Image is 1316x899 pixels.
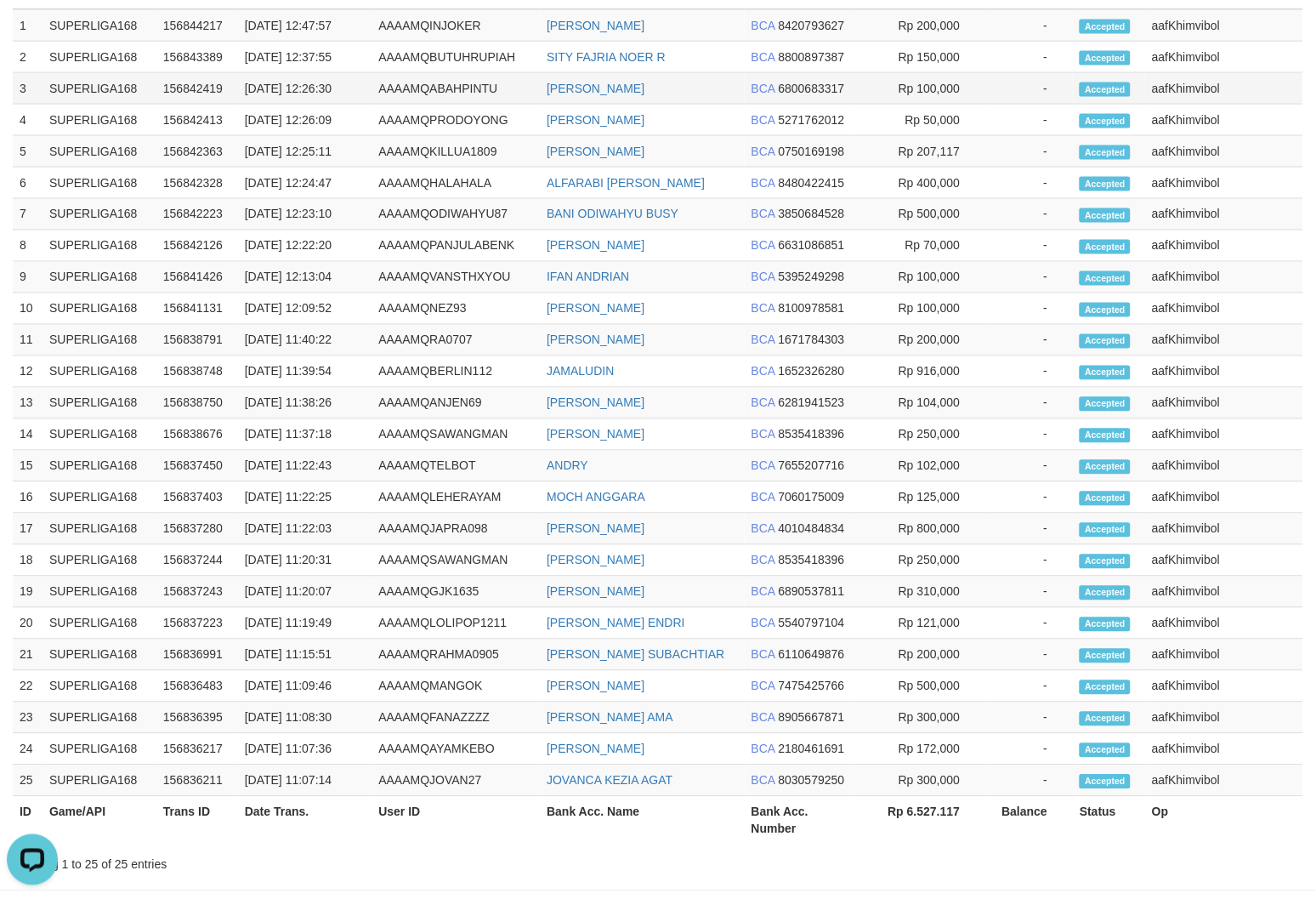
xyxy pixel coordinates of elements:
[43,734,156,765] td: SUPERLIGA168
[1145,514,1303,545] td: aafKhimvibol
[779,176,845,190] span: Copy 8480422415 to clipboard
[547,145,644,158] a: [PERSON_NAME]
[752,522,775,536] span: BCA
[156,199,238,230] td: 156842223
[1080,366,1131,380] span: Accepted
[855,765,986,797] td: Rp 300,000
[752,365,775,378] span: BCA
[855,419,986,451] td: Rp 250,000
[855,293,986,325] td: Rp 100,000
[855,9,986,42] td: Rp 200,000
[372,262,540,293] td: AAAAMQVANSTHXYOU
[372,293,540,325] td: AAAAMQNEZ93
[372,734,540,765] td: AAAAMQAYAMKEBO
[985,577,1073,608] td: -
[238,168,372,199] td: [DATE] 12:24:47
[855,577,986,608] td: Rp 310,000
[156,451,238,482] td: 156837450
[238,451,372,482] td: [DATE] 11:22:43
[985,230,1073,262] td: -
[238,73,372,105] td: [DATE] 12:26:30
[43,9,156,42] td: SUPERLIGA168
[752,208,775,221] span: BCA
[779,743,845,756] span: Copy 2180461691 to clipboard
[1080,492,1131,506] span: Accepted
[1145,262,1303,293] td: aafKhimvibol
[238,608,372,640] td: [DATE] 11:19:49
[855,230,986,262] td: Rp 70,000
[1145,577,1303,608] td: aafKhimvibol
[752,711,775,725] span: BCA
[547,648,724,662] a: [PERSON_NAME] SUBACHTIAR
[13,671,43,703] td: 22
[238,105,372,136] td: [DATE] 12:26:09
[985,105,1073,136] td: -
[43,105,156,136] td: SUPERLIGA168
[547,459,588,473] a: ANDRY
[43,514,156,545] td: SUPERLIGA168
[372,356,540,388] td: AAAAMQBERLIN112
[547,113,644,127] a: [PERSON_NAME]
[13,419,43,451] td: 14
[752,176,775,190] span: BCA
[372,42,540,73] td: AAAAMQBUTUHRUPIAH
[547,365,614,378] a: JAMALUDIN
[1080,334,1131,349] span: Accepted
[238,577,372,608] td: [DATE] 11:20:07
[779,585,845,599] span: Copy 6890537811 to clipboard
[372,671,540,703] td: AAAAMQMANGOK
[13,514,43,545] td: 17
[752,333,775,347] span: BCA
[238,262,372,293] td: [DATE] 12:13:04
[1145,640,1303,671] td: aafKhimvibol
[1145,325,1303,356] td: aafKhimvibol
[238,703,372,734] td: [DATE] 11:08:30
[985,419,1073,451] td: -
[43,482,156,514] td: SUPERLIGA168
[752,459,775,473] span: BCA
[855,325,986,356] td: Rp 200,000
[372,545,540,577] td: AAAAMQSAWANGMAN
[43,230,156,262] td: SUPERLIGA168
[1145,765,1303,797] td: aafKhimvibol
[985,482,1073,514] td: -
[985,356,1073,388] td: -
[779,50,845,64] span: Copy 8800897387 to clipboard
[752,396,775,410] span: BCA
[752,648,775,662] span: BCA
[372,577,540,608] td: AAAAMQGJK1635
[1080,145,1131,160] span: Accepted
[238,325,372,356] td: [DATE] 11:40:22
[43,451,156,482] td: SUPERLIGA168
[985,640,1073,671] td: -
[547,176,705,190] a: ALFARABI [PERSON_NAME]
[372,105,540,136] td: AAAAMQPRODOYONG
[985,42,1073,73] td: -
[1080,429,1131,443] span: Accepted
[779,145,845,158] span: Copy 0750169198 to clipboard
[1145,608,1303,640] td: aafKhimvibol
[985,293,1073,325] td: -
[1080,680,1131,695] span: Accepted
[985,671,1073,703] td: -
[13,9,43,42] td: 1
[13,73,43,105] td: 3
[1080,271,1131,286] span: Accepted
[547,774,672,788] a: JOVANCA KEZIA AGAT
[752,145,775,158] span: BCA
[855,608,986,640] td: Rp 121,000
[752,491,775,504] span: BCA
[238,230,372,262] td: [DATE] 12:22:20
[156,577,238,608] td: 156837243
[156,262,238,293] td: 156841426
[156,293,238,325] td: 156841131
[985,545,1073,577] td: -
[13,640,43,671] td: 21
[547,522,644,536] a: [PERSON_NAME]
[1080,555,1131,569] span: Accepted
[1145,73,1303,105] td: aafKhimvibol
[238,765,372,797] td: [DATE] 11:07:14
[156,514,238,545] td: 156837280
[1145,671,1303,703] td: aafKhimvibol
[779,302,845,316] span: Copy 8100978581 to clipboard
